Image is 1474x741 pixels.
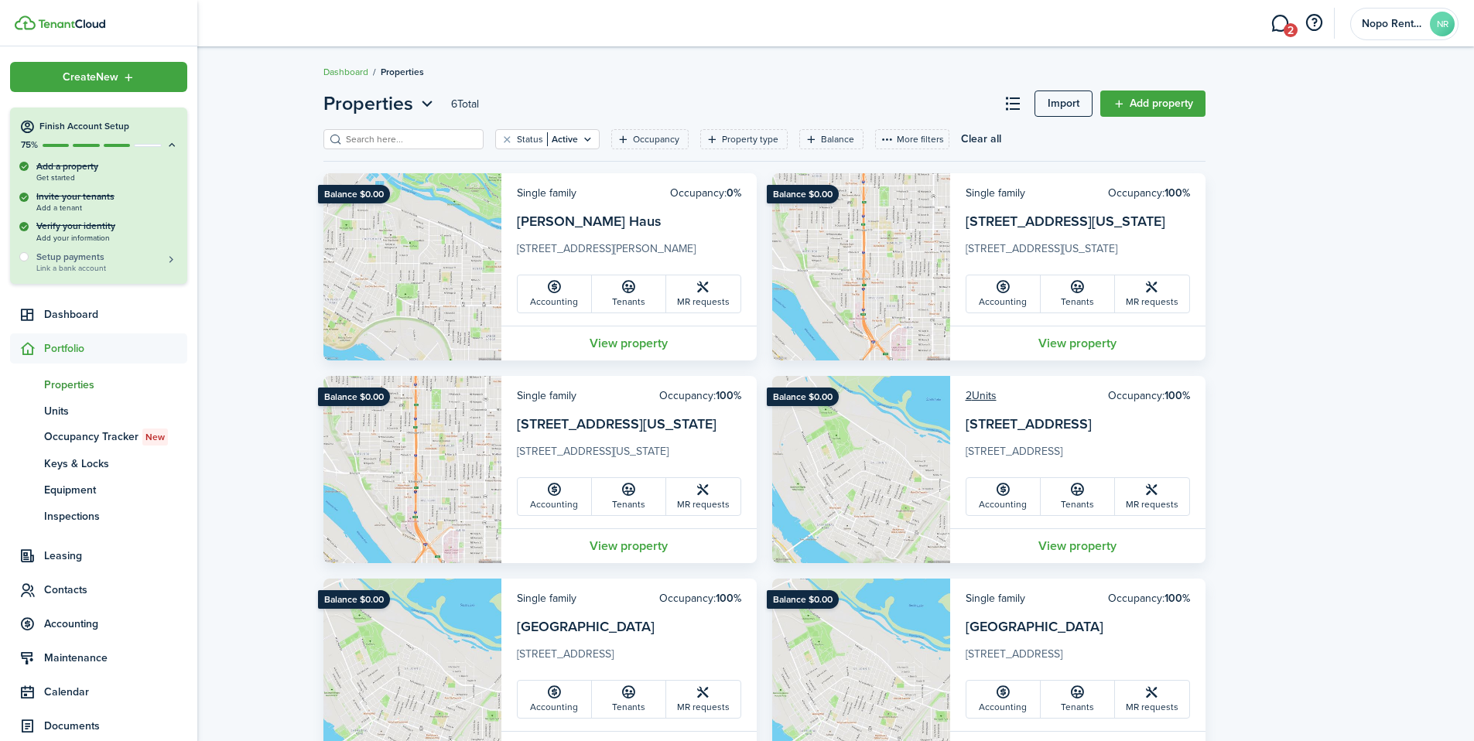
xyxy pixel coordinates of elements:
img: Property avatar [323,376,501,563]
a: Units [10,398,187,424]
button: Properties [323,90,437,118]
a: MR requests [666,275,740,312]
button: Open menu [10,62,187,92]
header-page-total: 6 Total [451,96,479,112]
a: Keys & Locks [10,450,187,476]
a: [STREET_ADDRESS] [966,414,1092,434]
a: Accounting [966,681,1041,718]
card-description: [STREET_ADDRESS][US_STATE] [517,443,741,468]
b: 100% [716,590,741,606]
span: Accounting [44,616,187,632]
span: Keys & Locks [44,456,187,472]
a: Dashboard [10,299,187,330]
a: View property [501,528,757,563]
b: 100% [1164,388,1190,404]
span: Occupancy Tracker [44,429,187,446]
a: Add property [1100,90,1206,117]
ribbon: Balance $0.00 [767,590,839,609]
a: Tenants [1041,681,1115,718]
a: Tenants [592,478,666,515]
card-description: [STREET_ADDRESS][PERSON_NAME] [517,241,741,265]
span: Calendar [44,684,187,700]
card-header-left: Single family [966,185,1025,201]
a: [STREET_ADDRESS][US_STATE] [966,211,1165,231]
a: MR requests [1115,478,1189,515]
a: MR requests [1115,275,1189,312]
span: Nopo Rentals LLC [1362,19,1424,29]
span: Properties [44,377,187,393]
button: Clear all [961,129,1001,149]
a: Properties [10,371,187,398]
img: Property avatar [323,173,501,360]
a: Inspections [10,503,187,529]
span: Units [44,403,187,419]
input: Search here... [342,132,478,147]
a: MR requests [666,681,740,718]
a: Import [1035,90,1093,117]
button: More filters [875,129,949,149]
div: Finish Account Setup75% [10,159,187,284]
card-header-left: Single family [517,388,576,404]
span: Maintenance [44,650,187,666]
button: Clear filter [501,133,514,145]
a: View property [950,528,1206,563]
ribbon: Balance $0.00 [318,590,390,609]
a: 2Units [966,388,997,404]
span: Dashboard [44,306,187,323]
a: Accounting [518,681,592,718]
card-header-right: Occupancy: [1108,388,1190,404]
filter-tag: Open filter [799,129,864,149]
img: Property avatar [772,376,950,563]
filter-tag-value: Active [547,132,578,146]
card-description: [STREET_ADDRESS][US_STATE] [966,241,1190,265]
span: Properties [381,65,424,79]
img: TenantCloud [15,15,36,30]
span: Leasing [44,548,187,564]
span: Create New [63,72,118,83]
filter-tag-label: Status [517,132,543,146]
img: TenantCloud [38,19,105,29]
a: Equipment [10,476,187,503]
card-header-right: Occupancy: [1108,590,1190,606]
card-description: [STREET_ADDRESS] [966,443,1190,468]
b: 100% [716,388,741,404]
span: Contacts [44,582,187,598]
b: 100% [1164,185,1190,201]
span: New [145,430,165,444]
a: Accounting [518,478,592,515]
a: MR requests [666,478,740,515]
ribbon: Balance $0.00 [318,388,390,406]
filter-tag: Open filter [700,129,788,149]
ribbon: Balance $0.00 [767,388,839,406]
a: Accounting [966,478,1041,515]
ribbon: Balance $0.00 [767,185,839,203]
a: View property [501,326,757,360]
a: View property [950,326,1206,360]
a: Accounting [518,275,592,312]
h5: Setup payments [36,250,178,264]
card-description: [STREET_ADDRESS] [966,646,1190,671]
span: Equipment [44,482,187,498]
a: Tenants [1041,275,1115,312]
filter-tag: Open filter [611,129,689,149]
filter-tag-label: Occupancy [633,132,679,146]
card-header-right: Occupancy: [670,185,741,201]
card-header-right: Occupancy: [659,388,741,404]
card-header-right: Occupancy: [1108,185,1190,201]
a: [GEOGRAPHIC_DATA] [966,616,1103,637]
img: Property avatar [772,173,950,360]
p: 75% [19,138,39,152]
a: Occupancy TrackerNew [10,424,187,450]
a: Tenants [1041,478,1115,515]
a: Messaging [1265,4,1294,43]
a: Tenants [592,681,666,718]
b: 0% [727,185,741,201]
ribbon: Balance $0.00 [318,185,390,203]
span: Inspections [44,508,187,524]
a: [GEOGRAPHIC_DATA] [517,616,655,637]
filter-tag-label: Balance [821,132,854,146]
button: Open menu [323,90,437,118]
card-header-left: Single family [517,185,576,201]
